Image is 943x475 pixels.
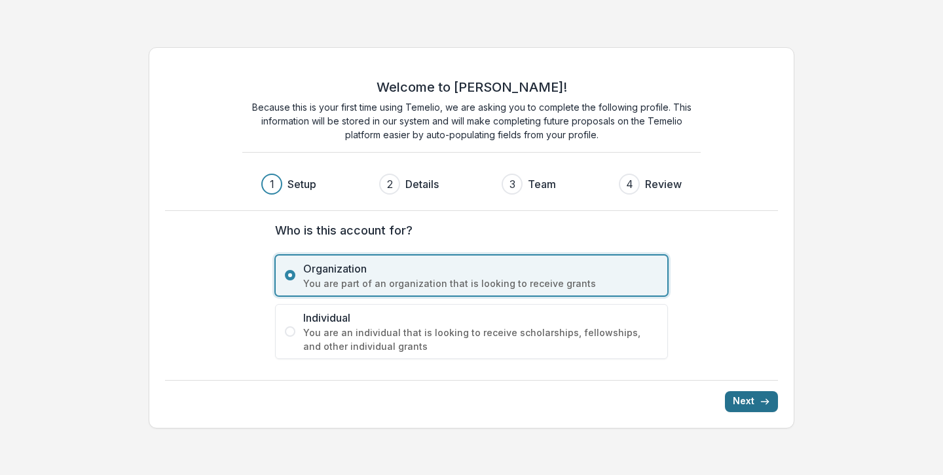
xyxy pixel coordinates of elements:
h3: Details [405,176,439,192]
button: Next [725,391,778,412]
span: Individual [303,310,658,326]
span: You are an individual that is looking to receive scholarships, fellowships, and other individual ... [303,326,658,353]
div: Progress [261,174,682,195]
div: 2 [387,176,393,192]
label: Who is this account for? [275,221,660,239]
h3: Team [528,176,556,192]
div: 3 [509,176,515,192]
div: 4 [626,176,633,192]
p: Because this is your first time using Temelio, we are asking you to complete the following profil... [242,100,701,142]
h2: Welcome to [PERSON_NAME]! [377,79,567,95]
h3: Setup [287,176,316,192]
span: You are part of an organization that is looking to receive grants [303,276,658,290]
div: 1 [270,176,274,192]
span: Organization [303,261,658,276]
h3: Review [645,176,682,192]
